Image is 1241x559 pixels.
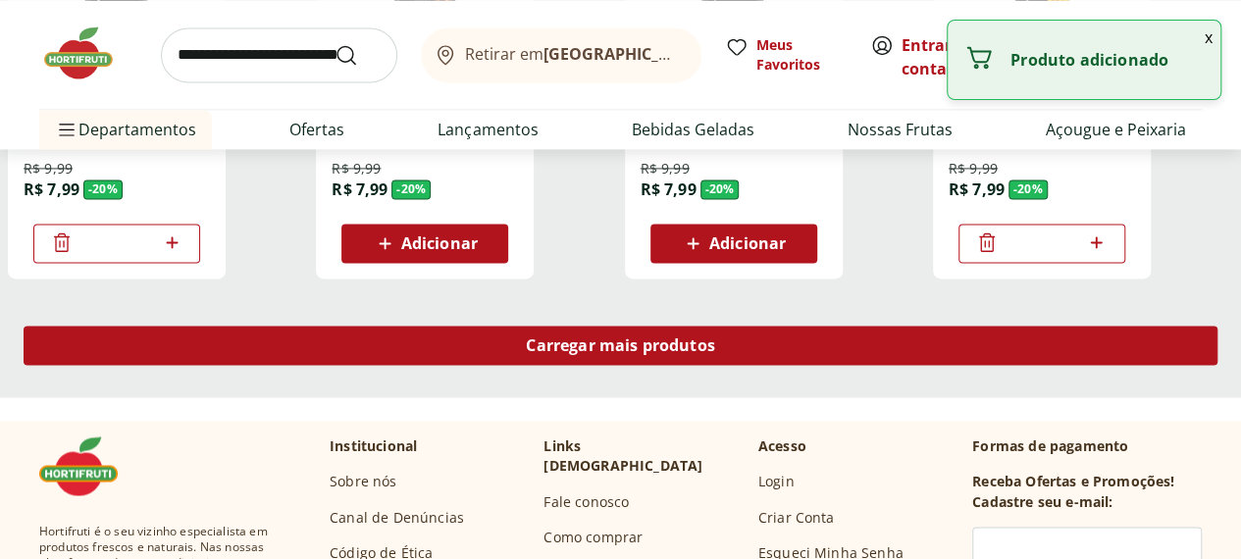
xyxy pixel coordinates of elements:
a: Bebidas Geladas [632,118,754,141]
button: Menu [55,106,78,153]
a: Sobre nós [330,472,396,491]
span: Adicionar [401,235,478,251]
span: R$ 9,99 [641,159,690,178]
span: R$ 7,99 [949,178,1005,200]
a: Açougue e Peixaria [1046,118,1186,141]
span: R$ 9,99 [949,159,998,178]
a: Nossas Frutas [848,118,953,141]
h3: Cadastre seu e-mail: [972,491,1112,511]
p: Links [DEMOGRAPHIC_DATA] [543,436,742,476]
img: Hortifruti [39,24,137,82]
a: Lançamentos [438,118,538,141]
a: Fale conosco [543,491,629,511]
span: R$ 9,99 [332,159,381,178]
a: Login [758,472,795,491]
p: Institucional [330,436,417,456]
button: Adicionar [650,224,817,263]
a: Meus Favoritos [725,35,847,75]
a: Ofertas [289,118,344,141]
input: search [161,27,397,82]
button: Submit Search [335,43,382,67]
span: - 20 % [700,179,740,199]
p: Produto adicionado [1010,50,1205,70]
span: R$ 7,99 [641,178,697,200]
span: ou [902,33,989,80]
h3: Receba Ofertas e Promoções! [972,472,1174,491]
span: - 20 % [83,179,123,199]
span: Departamentos [55,106,196,153]
img: Hortifruti [39,436,137,495]
span: R$ 9,99 [24,159,73,178]
a: Canal de Denúncias [330,507,464,527]
p: Acesso [758,436,806,456]
button: Retirar em[GEOGRAPHIC_DATA]/[GEOGRAPHIC_DATA] [421,27,701,82]
span: R$ 7,99 [24,178,79,200]
button: Fechar notificação [1197,21,1220,54]
span: Retirar em [465,45,682,63]
a: Como comprar [543,527,643,546]
a: Carregar mais produtos [24,326,1217,373]
span: - 20 % [391,179,431,199]
a: Entrar [902,34,952,56]
span: - 20 % [1008,179,1048,199]
span: Meus Favoritos [756,35,847,75]
span: R$ 7,99 [332,178,388,200]
p: Formas de pagamento [972,436,1202,456]
a: Criar conta [902,34,1009,79]
span: Carregar mais produtos [526,337,715,353]
a: Criar Conta [758,507,835,527]
b: [GEOGRAPHIC_DATA]/[GEOGRAPHIC_DATA] [543,43,874,65]
span: Adicionar [709,235,786,251]
button: Adicionar [341,224,508,263]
